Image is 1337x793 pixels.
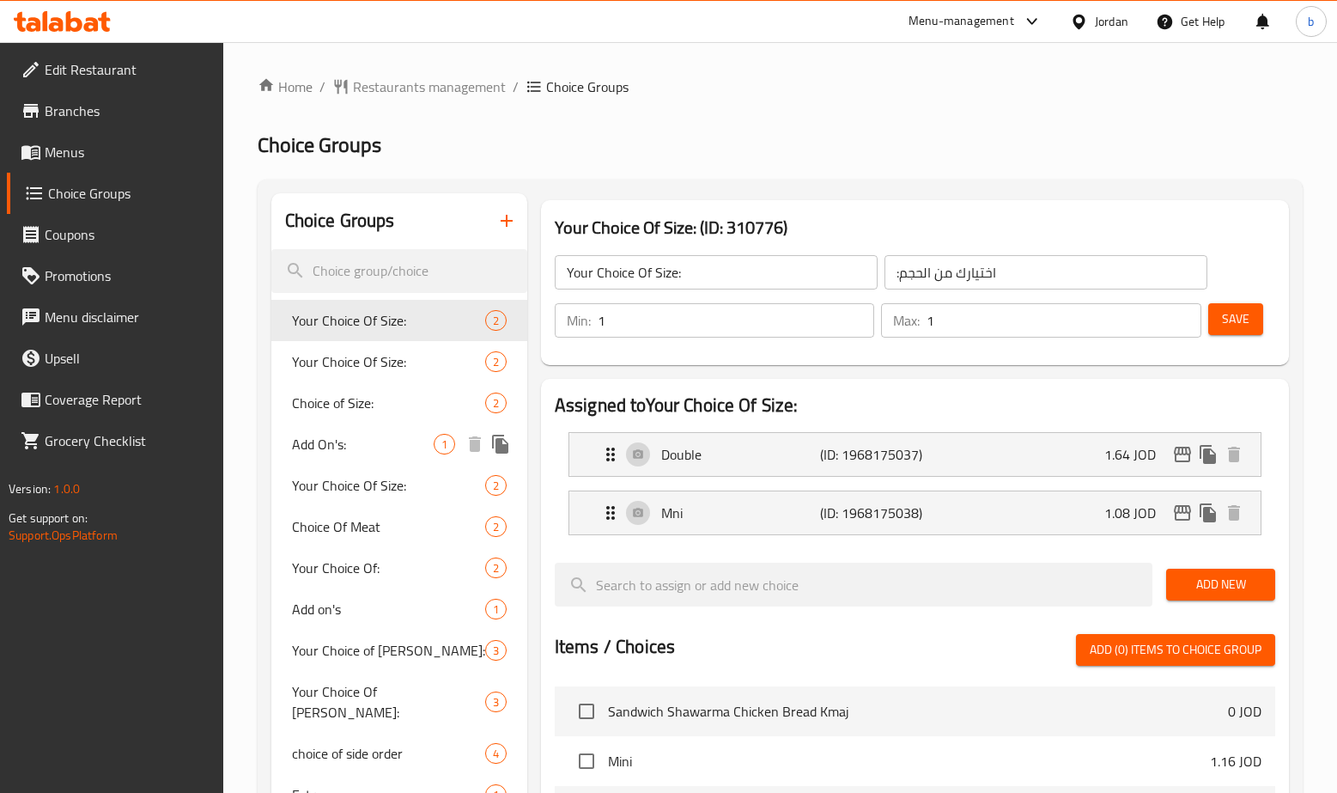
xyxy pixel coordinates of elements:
p: 1.08 JOD [1104,503,1170,523]
p: Double [661,444,820,465]
div: Choices [485,692,507,712]
span: choice of side order [292,743,485,764]
div: Choice of Size:2 [271,382,527,424]
button: duplicate [1195,500,1221,526]
span: Sandwich Shawarma Chicken Bread Kmaj [608,701,1228,722]
button: delete [462,431,488,457]
span: Choice Groups [258,125,381,164]
p: (ID: 1968175038) [820,503,926,523]
span: 4 [486,746,506,762]
span: Add on's [292,599,485,619]
span: 2 [486,519,506,535]
li: / [319,76,325,97]
span: Coupons [45,224,210,245]
a: Coupons [7,214,223,255]
div: Choices [485,393,507,413]
span: Your Choice Of Size: [292,310,485,331]
div: Choices [485,351,507,372]
input: search [555,563,1153,607]
a: Home [258,76,313,97]
a: Edit Restaurant [7,49,223,90]
div: Your Choice Of Size:2 [271,465,527,506]
span: Your Choice Of [PERSON_NAME]: [292,681,485,723]
p: 0 JOD [1228,701,1261,722]
span: Mini [608,751,1210,772]
div: Choices [485,743,507,764]
span: 2 [486,478,506,494]
span: 2 [486,560,506,576]
span: b [1308,12,1314,31]
p: Mni [661,503,820,523]
button: delete [1221,442,1247,467]
span: 3 [486,643,506,659]
div: Your Choice Of [PERSON_NAME]:3 [271,671,527,733]
span: 2 [486,395,506,412]
button: duplicate [1195,442,1221,467]
h2: Items / Choices [555,634,675,660]
span: Branches [45,101,210,121]
p: 1.16 JOD [1210,751,1261,772]
p: Min: [567,310,591,331]
span: 3 [486,694,506,711]
a: Grocery Checklist [7,420,223,461]
button: edit [1170,442,1195,467]
div: Choice Of Meat2 [271,506,527,547]
span: Select choice [568,743,605,779]
p: Max: [893,310,920,331]
a: Upsell [7,338,223,379]
span: 1.0.0 [53,478,80,500]
li: Expand [555,484,1275,542]
span: Your Choice Of Size: [292,475,485,496]
h2: Choice Groups [285,208,395,234]
button: Add (0) items to choice group [1076,634,1275,666]
div: Your Choice of [PERSON_NAME]:3 [271,630,527,671]
a: Restaurants management [332,76,506,97]
span: Version: [9,478,51,500]
p: 1.64 JOD [1104,444,1170,465]
span: Select choice [568,693,605,729]
span: Get support on: [9,507,88,529]
div: Choices [485,516,507,537]
div: Choices [434,434,455,454]
div: Choices [485,558,507,578]
li: / [513,76,519,97]
div: Jordan [1095,12,1128,31]
button: duplicate [488,431,514,457]
span: Choice Of Meat [292,516,485,537]
input: search [271,249,527,293]
a: Coverage Report [7,379,223,420]
span: Your Choice Of: [292,558,485,578]
h2: Assigned to Your Choice Of Size: [555,393,1275,418]
div: Your Choice Of:2 [271,547,527,589]
a: Menu disclaimer [7,296,223,338]
span: 1 [435,436,454,453]
span: Your Choice Of Size: [292,351,485,372]
button: Save [1208,303,1263,335]
span: Add On's: [292,434,434,454]
a: Choice Groups [7,173,223,214]
div: Choices [485,599,507,619]
button: delete [1221,500,1247,526]
div: Your Choice Of Size:2 [271,300,527,341]
div: Expand [569,491,1261,534]
span: Add New [1180,574,1261,595]
span: Menus [45,142,210,162]
a: Branches [7,90,223,131]
span: 2 [486,354,506,370]
span: Grocery Checklist [45,430,210,451]
div: Expand [569,433,1261,476]
span: Promotions [45,265,210,286]
div: Your Choice Of Size:2 [271,341,527,382]
span: Choice Groups [546,76,629,97]
div: Choices [485,475,507,496]
li: Expand [555,425,1275,484]
button: Add New [1166,569,1275,601]
a: Menus [7,131,223,173]
span: Save [1222,308,1249,330]
span: Coverage Report [45,389,210,410]
span: Add (0) items to choice group [1090,639,1261,661]
span: Restaurants management [353,76,506,97]
h3: Your Choice Of Size: (ID: 310776) [555,214,1275,241]
a: Support.OpsPlatform [9,524,118,546]
span: Your Choice of [PERSON_NAME]: [292,640,485,661]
